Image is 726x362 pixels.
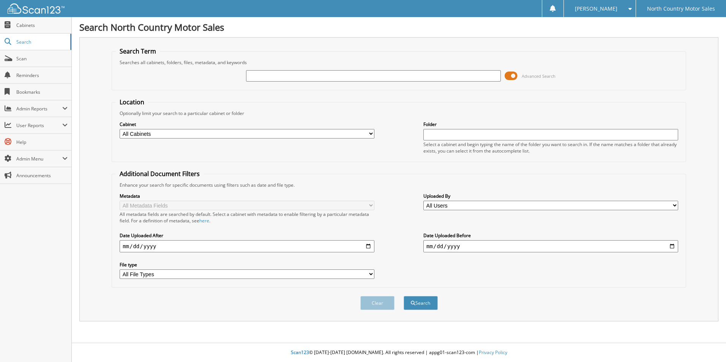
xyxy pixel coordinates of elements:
[423,121,678,127] label: Folder
[16,172,68,179] span: Announcements
[16,139,68,145] span: Help
[479,349,507,356] a: Privacy Policy
[16,156,62,162] span: Admin Menu
[522,73,556,79] span: Advanced Search
[120,121,374,127] label: Cabinet
[16,39,66,45] span: Search
[120,240,374,252] input: start
[116,98,148,106] legend: Location
[116,59,682,66] div: Searches all cabinets, folders, files, metadata, and keywords
[120,211,374,224] div: All metadata fields are searched by default. Select a cabinet with metadata to enable filtering b...
[647,6,715,11] span: North Country Motor Sales
[423,240,678,252] input: end
[291,349,309,356] span: Scan123
[72,343,726,362] div: © [DATE]-[DATE] [DOMAIN_NAME]. All rights reserved | appg01-scan123-com |
[404,296,438,310] button: Search
[116,170,204,178] legend: Additional Document Filters
[16,105,62,112] span: Admin Reports
[16,22,68,28] span: Cabinets
[16,55,68,62] span: Scan
[116,182,682,188] div: Enhance your search for specific documents using filters such as date and file type.
[423,141,678,154] div: Select a cabinet and begin typing the name of the folder you want to search in. If the name match...
[360,296,395,310] button: Clear
[116,47,160,55] legend: Search Term
[575,6,617,11] span: [PERSON_NAME]
[120,232,374,239] label: Date Uploaded After
[199,217,209,224] a: here
[423,232,678,239] label: Date Uploaded Before
[120,193,374,199] label: Metadata
[79,21,718,33] h1: Search North Country Motor Sales
[423,193,678,199] label: Uploaded By
[120,261,374,268] label: File type
[16,122,62,129] span: User Reports
[16,72,68,79] span: Reminders
[8,3,65,14] img: scan123-logo-white.svg
[116,110,682,116] div: Optionally limit your search to a particular cabinet or folder
[16,89,68,95] span: Bookmarks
